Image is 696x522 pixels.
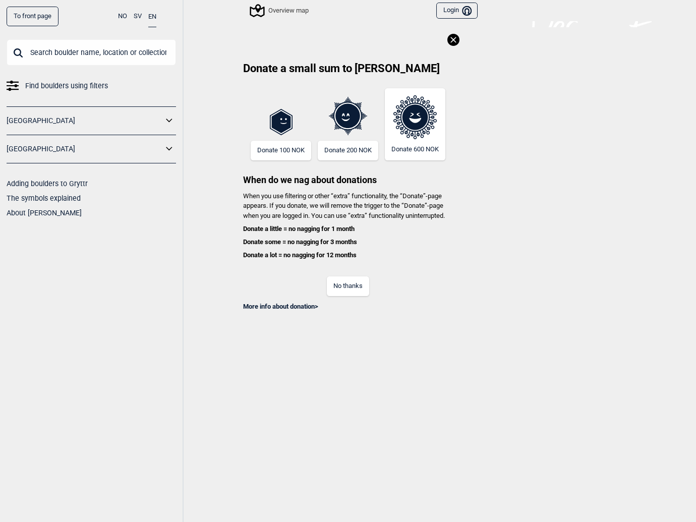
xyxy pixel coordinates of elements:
b: Donate a little = no nagging for 1 month [243,225,355,233]
a: [GEOGRAPHIC_DATA] [7,113,163,128]
button: NO [118,7,127,26]
p: When you use filtering or other “extra” functionality, the “Donate”-page appears. If you donate, ... [237,191,459,260]
a: More info about donation> [243,303,318,310]
button: Donate 100 NOK [251,141,311,160]
button: Donate 200 NOK [318,141,378,160]
button: SV [134,7,142,26]
input: Search boulder name, location or collection [7,39,176,66]
button: EN [148,7,156,27]
a: About [PERSON_NAME] [7,209,82,217]
a: To front page [7,7,59,26]
h2: Donate a small sum to [PERSON_NAME] [237,61,459,83]
b: Donate some = no nagging for 3 months [243,238,357,246]
b: Donate a lot = no nagging for 12 months [243,251,357,259]
button: Donate 600 NOK [385,88,445,160]
button: Login [436,3,478,19]
div: Overview map [251,5,309,17]
a: Find boulders using filters [7,79,176,93]
a: The symbols explained [7,194,81,202]
a: [GEOGRAPHIC_DATA] [7,142,163,156]
button: No thanks [327,276,369,296]
h3: When do we nag about donations [237,160,459,186]
a: Adding boulders to Gryttr [7,180,88,188]
span: Find boulders using filters [25,79,108,93]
